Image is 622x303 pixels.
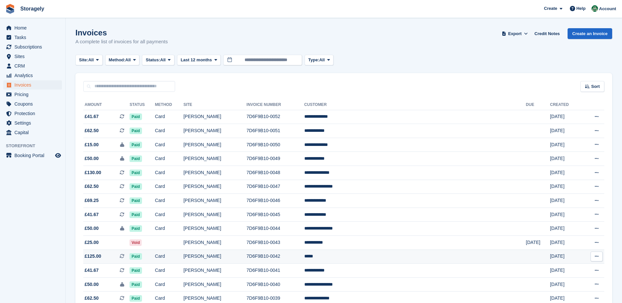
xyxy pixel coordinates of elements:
[550,277,581,292] td: [DATE]
[14,109,54,118] span: Protection
[247,250,304,264] td: 7D6F9B10-0042
[130,128,142,134] span: Paid
[181,57,212,63] span: Last 12 months
[85,141,99,148] span: £15.00
[6,143,65,149] span: Storefront
[130,295,142,302] span: Paid
[532,28,562,39] a: Credit Notes
[247,180,304,194] td: 7D6F9B10-0047
[155,208,184,222] td: Card
[75,38,168,46] p: A complete list of invoices for all payments
[550,110,581,124] td: [DATE]
[130,225,142,232] span: Paid
[85,127,99,134] span: £62.50
[183,277,246,292] td: [PERSON_NAME]
[550,124,581,138] td: [DATE]
[550,180,581,194] td: [DATE]
[550,208,581,222] td: [DATE]
[599,6,616,12] span: Account
[130,281,142,288] span: Paid
[183,264,246,278] td: [PERSON_NAME]
[125,57,131,63] span: All
[83,100,130,110] th: Amount
[3,80,62,90] a: menu
[576,5,586,12] span: Help
[105,55,140,66] button: Method: All
[85,211,99,218] span: £41.67
[526,100,550,110] th: Due
[130,142,142,148] span: Paid
[155,166,184,180] td: Card
[14,61,54,71] span: CRM
[592,5,598,12] img: Stora Rotala Users
[130,253,142,260] span: Paid
[14,33,54,42] span: Tasks
[247,124,304,138] td: 7D6F9B10-0051
[3,71,62,80] a: menu
[3,118,62,128] a: menu
[130,212,142,218] span: Paid
[14,151,54,160] span: Booking Portal
[304,100,526,110] th: Customer
[130,239,142,246] span: Void
[155,180,184,194] td: Card
[247,138,304,152] td: 7D6F9B10-0050
[183,138,246,152] td: [PERSON_NAME]
[3,99,62,109] a: menu
[14,99,54,109] span: Coupons
[308,57,319,63] span: Type:
[305,55,333,66] button: Type: All
[14,90,54,99] span: Pricing
[75,28,168,37] h1: Invoices
[3,128,62,137] a: menu
[130,155,142,162] span: Paid
[183,222,246,236] td: [PERSON_NAME]
[155,264,184,278] td: Card
[85,169,101,176] span: £130.00
[183,152,246,166] td: [PERSON_NAME]
[247,208,304,222] td: 7D6F9B10-0045
[18,3,47,14] a: Storagely
[550,250,581,264] td: [DATE]
[54,151,62,159] a: Preview store
[155,124,184,138] td: Card
[75,55,103,66] button: Site: All
[550,152,581,166] td: [DATE]
[183,110,246,124] td: [PERSON_NAME]
[568,28,612,39] a: Create an Invoice
[14,23,54,32] span: Home
[247,194,304,208] td: 7D6F9B10-0046
[130,183,142,190] span: Paid
[526,236,550,250] td: [DATE]
[550,194,581,208] td: [DATE]
[3,42,62,51] a: menu
[130,100,155,110] th: Status
[109,57,126,63] span: Method:
[183,208,246,222] td: [PERSON_NAME]
[3,23,62,32] a: menu
[183,180,246,194] td: [PERSON_NAME]
[247,222,304,236] td: 7D6F9B10-0044
[155,250,184,264] td: Card
[14,128,54,137] span: Capital
[183,166,246,180] td: [PERSON_NAME]
[130,267,142,274] span: Paid
[85,225,99,232] span: £50.00
[3,90,62,99] a: menu
[14,71,54,80] span: Analytics
[247,152,304,166] td: 7D6F9B10-0049
[183,124,246,138] td: [PERSON_NAME]
[500,28,529,39] button: Export
[183,100,246,110] th: Site
[247,277,304,292] td: 7D6F9B10-0040
[183,194,246,208] td: [PERSON_NAME]
[183,250,246,264] td: [PERSON_NAME]
[85,155,99,162] span: £50.00
[247,236,304,250] td: 7D6F9B10-0043
[85,253,101,260] span: £125.00
[85,113,99,120] span: £41.67
[591,83,600,90] span: Sort
[85,239,99,246] span: £25.00
[142,55,174,66] button: Status: All
[88,57,94,63] span: All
